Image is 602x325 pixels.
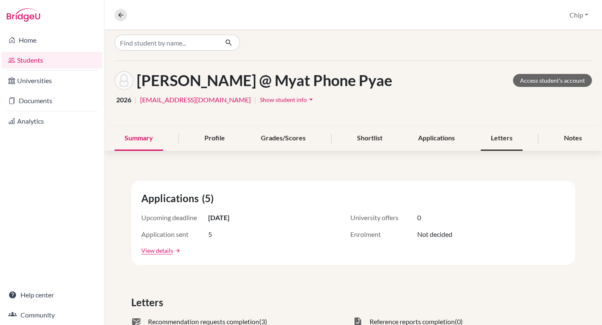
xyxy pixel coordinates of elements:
[566,7,592,23] button: Chip
[554,126,592,151] div: Notes
[141,246,173,255] a: View details
[135,95,137,105] span: |
[116,95,131,105] span: 2026
[260,96,307,103] span: Show student info
[137,71,392,89] h1: [PERSON_NAME] @ Myat Phone Pyae
[307,95,315,104] i: arrow_drop_down
[173,248,181,254] a: arrow_forward
[347,126,393,151] div: Shortlist
[251,126,316,151] div: Grades/Scores
[260,93,316,106] button: Show student infoarrow_drop_down
[2,52,102,69] a: Students
[417,229,452,239] span: Not decided
[408,126,465,151] div: Applications
[140,95,251,105] a: [EMAIL_ADDRESS][DOMAIN_NAME]
[194,126,235,151] div: Profile
[417,213,421,223] span: 0
[2,92,102,109] a: Documents
[254,95,256,105] span: |
[2,287,102,303] a: Help center
[350,213,417,223] span: University offers
[202,191,217,206] span: (5)
[481,126,523,151] div: Letters
[350,229,417,239] span: Enrolment
[131,295,166,310] span: Letters
[141,229,208,239] span: Application sent
[7,8,40,22] img: Bridge-U
[2,307,102,323] a: Community
[2,32,102,48] a: Home
[208,213,230,223] span: [DATE]
[141,191,202,206] span: Applications
[513,74,592,87] a: Access student's account
[115,35,218,51] input: Find student by name...
[115,71,133,90] img: Mark @ Myat Phone Pyae Zaw's avatar
[2,72,102,89] a: Universities
[2,113,102,129] a: Analytics
[115,126,163,151] div: Summary
[208,229,212,239] span: 5
[141,213,208,223] span: Upcoming deadline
